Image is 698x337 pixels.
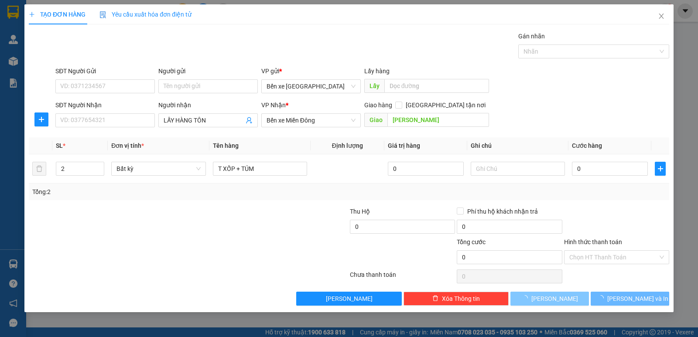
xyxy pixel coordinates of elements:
[404,292,509,306] button: deleteXóa Thông tin
[99,11,192,18] span: Yêu cầu xuất hóa đơn điện tử
[388,162,464,176] input: 0
[158,100,258,110] div: Người nhận
[364,68,390,75] span: Lấy hàng
[32,162,46,176] button: delete
[564,238,622,245] label: Hình thức thanh toán
[467,137,568,154] th: Ghi chú
[388,142,420,149] span: Giá trị hàng
[102,41,158,71] span: THÀNH CÔNG
[158,66,258,76] div: Người gửi
[261,102,286,109] span: VP Nhận
[29,11,35,17] span: plus
[649,4,674,29] button: Close
[457,238,486,245] span: Tổng cước
[34,112,48,126] button: plus
[402,100,489,110] span: [GEOGRAPHIC_DATA] tận nơi
[55,66,155,76] div: SĐT Người Gửi
[658,13,665,20] span: close
[55,100,155,110] div: SĐT Người Nhận
[56,142,63,149] span: SL
[655,162,666,176] button: plus
[326,294,373,303] span: [PERSON_NAME]
[591,292,669,306] button: [PERSON_NAME] và In
[32,187,270,197] div: Tổng: 2
[510,292,589,306] button: [PERSON_NAME]
[364,102,392,109] span: Giao hàng
[350,208,370,215] span: Thu Hộ
[99,11,106,18] img: icon
[598,295,607,301] span: loading
[35,116,48,123] span: plus
[213,162,307,176] input: VD: Bàn, Ghế
[655,165,665,172] span: plus
[116,162,200,175] span: Bất kỳ
[102,28,172,41] div: 0818683476
[442,294,480,303] span: Xóa Thông tin
[531,294,578,303] span: [PERSON_NAME]
[471,162,565,176] input: Ghi Chú
[349,270,456,285] div: Chưa thanh toán
[246,117,253,124] span: user-add
[518,33,545,40] label: Gán nhãn
[432,295,438,302] span: delete
[464,207,541,216] span: Phí thu hộ khách nhận trả
[572,142,602,149] span: Cước hàng
[332,142,363,149] span: Định lượng
[29,11,86,18] span: TẠO ĐƠN HÀNG
[102,45,114,54] span: TC:
[607,294,668,303] span: [PERSON_NAME] và In
[7,8,21,17] span: Gửi:
[296,292,401,306] button: [PERSON_NAME]
[7,7,96,28] div: Bến xe [GEOGRAPHIC_DATA]
[102,8,123,17] span: Nhận:
[267,80,356,93] span: Bến xe Quảng Ngãi
[364,79,384,93] span: Lấy
[111,142,144,149] span: Đơn vị tính
[261,66,361,76] div: VP gửi
[364,113,387,127] span: Giao
[213,142,239,149] span: Tên hàng
[102,7,172,28] div: Bến xe Miền Đông
[522,295,531,301] span: loading
[267,114,356,127] span: Bến xe Miền Đông
[387,113,489,127] input: Dọc đường
[384,79,489,93] input: Dọc đường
